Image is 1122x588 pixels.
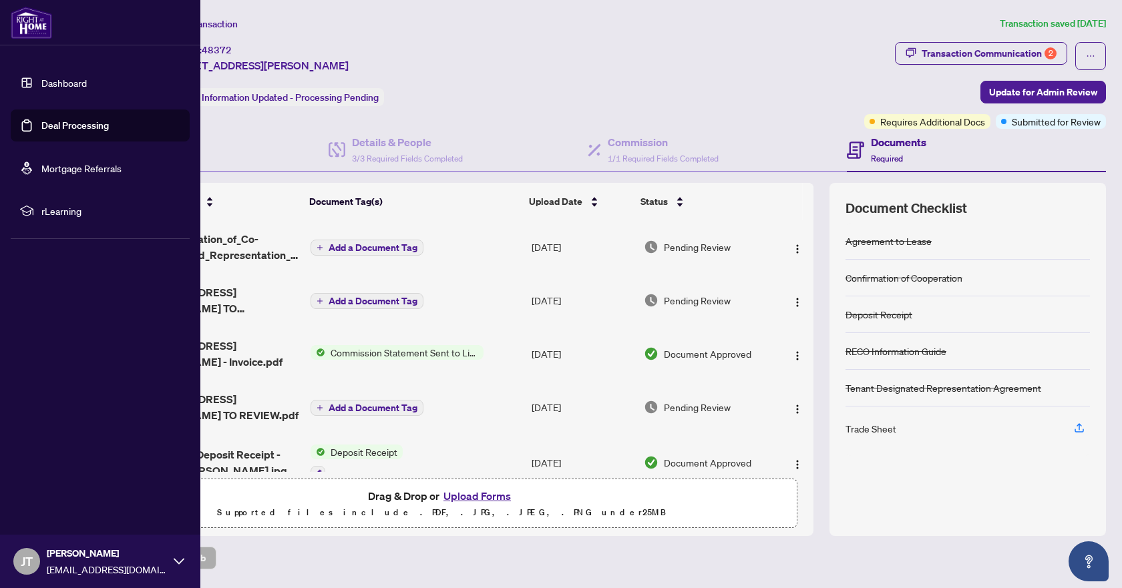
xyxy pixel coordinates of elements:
[94,505,789,521] p: Supported files include .PDF, .JPG, .JPEG, .PNG under 25 MB
[352,154,463,164] span: 3/3 Required Fields Completed
[608,154,719,164] span: 1/1 Required Fields Completed
[664,293,731,308] span: Pending Review
[664,400,731,414] span: Pending Review
[352,134,463,150] h4: Details & People
[311,345,484,360] button: Status IconCommission Statement Sent to Listing Brokerage
[134,231,300,263] span: 324_Confirmation_of_Co-operation_and_Representation_-_Tenant_Landlord_-_PropTx-OREA_-_485_Whitmor...
[846,270,962,285] div: Confirmation of Cooperation
[880,114,985,129] span: Requires Additional Docs
[895,42,1067,65] button: Transaction Communication2
[128,183,304,220] th: (12) File Name
[1086,51,1095,61] span: ellipsis
[311,239,423,256] button: Add a Document Tag
[846,344,946,358] div: RECO Information Guide
[134,391,300,423] span: [STREET_ADDRESS][PERSON_NAME] TO REVIEW.pdf
[640,194,668,209] span: Status
[311,345,325,360] img: Status Icon
[1012,114,1101,129] span: Submitted for Review
[644,240,659,254] img: Document Status
[202,91,379,103] span: Information Updated - Processing Pending
[311,240,423,256] button: Add a Document Tag
[664,455,751,470] span: Document Approved
[846,307,912,322] div: Deposit Receipt
[166,88,384,106] div: Status:
[21,552,33,571] span: JT
[644,346,659,361] img: Document Status
[792,297,803,308] img: Logo
[980,81,1106,103] button: Update for Admin Review
[311,445,325,459] img: Status Icon
[846,234,932,248] div: Agreement to Lease
[792,350,803,361] img: Logo
[529,194,582,209] span: Upload Date
[311,400,423,416] button: Add a Document Tag
[787,343,808,364] button: Logo
[41,204,180,218] span: rLearning
[304,183,524,220] th: Document Tag(s)
[134,284,300,316] span: [STREET_ADDRESS][PERSON_NAME] TO REVIEW_signed.pdf
[202,44,232,56] span: 48372
[439,487,515,505] button: Upload Forms
[787,396,808,418] button: Logo
[1000,16,1106,31] article: Transaction saved [DATE]
[524,183,635,220] th: Upload Date
[644,455,659,470] img: Document Status
[41,77,87,89] a: Dashboard
[792,244,803,254] img: Logo
[787,290,808,311] button: Logo
[311,292,423,310] button: Add a Document Tag
[664,346,751,361] span: Document Approved
[871,154,903,164] span: Required
[1045,47,1057,59] div: 2
[368,487,515,505] span: Drag & Drop or
[41,119,109,131] a: Deal Processing
[644,293,659,308] img: Document Status
[635,183,771,220] th: Status
[329,296,417,306] span: Add a Document Tag
[47,562,167,577] span: [EMAIL_ADDRESS][DOMAIN_NAME]
[311,399,423,416] button: Add a Document Tag
[792,459,803,470] img: Logo
[871,134,926,150] h4: Documents
[526,434,638,491] td: [DATE]
[846,380,1041,395] div: Tenant Designated Representation Agreement
[922,43,1057,64] div: Transaction Communication
[166,18,238,30] span: View Transaction
[325,345,484,360] span: Commission Statement Sent to Listing Brokerage
[311,293,423,309] button: Add a Document Tag
[787,452,808,473] button: Logo
[317,404,323,411] span: plus
[311,445,403,481] button: Status IconDeposit Receipt
[1069,541,1109,581] button: Open asap
[134,338,300,370] span: [STREET_ADDRESS][PERSON_NAME] - Invoice.pdf
[317,244,323,251] span: plus
[526,274,638,327] td: [DATE]
[526,327,638,380] td: [DATE]
[329,243,417,252] span: Add a Document Tag
[86,479,797,529] span: Drag & Drop orUpload FormsSupported files include .PDF, .JPG, .JPEG, .PNG under25MB
[317,298,323,304] span: plus
[526,220,638,274] td: [DATE]
[11,7,52,39] img: logo
[526,380,638,434] td: [DATE]
[989,81,1097,103] span: Update for Admin Review
[134,447,300,479] span: Crest Realty Deposit Receipt - 2nd half - [PERSON_NAME].jpg
[846,199,967,218] span: Document Checklist
[664,240,731,254] span: Pending Review
[325,445,403,459] span: Deposit Receipt
[329,403,417,412] span: Add a Document Tag
[166,57,349,73] span: [STREET_ADDRESS][PERSON_NAME]
[41,162,122,174] a: Mortgage Referrals
[47,546,167,561] span: [PERSON_NAME]
[644,400,659,414] img: Document Status
[846,421,896,436] div: Trade Sheet
[792,404,803,414] img: Logo
[608,134,719,150] h4: Commission
[787,236,808,258] button: Logo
